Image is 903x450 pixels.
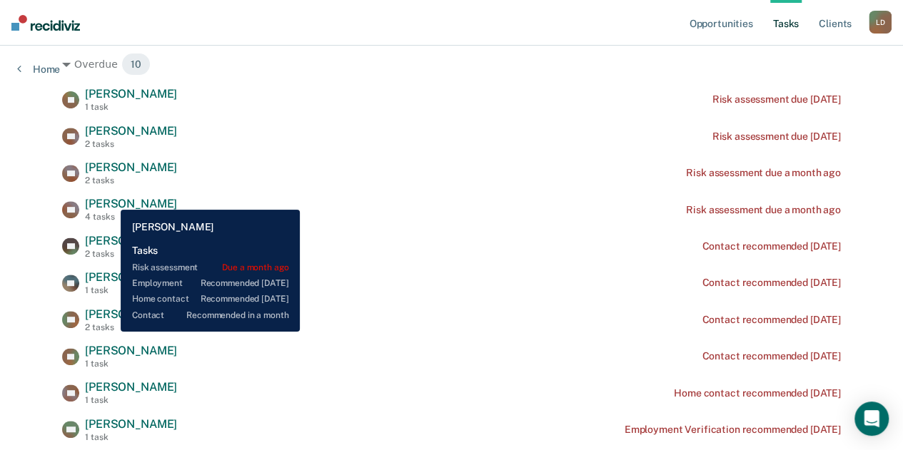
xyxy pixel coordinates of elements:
span: [PERSON_NAME] [85,270,177,284]
img: Recidiviz [11,15,80,31]
div: Risk assessment due [DATE] [712,131,840,143]
div: Contact recommended [DATE] [702,240,840,252]
span: [PERSON_NAME] [85,160,177,174]
button: LD [869,11,892,34]
span: [PERSON_NAME] [85,380,177,394]
span: [PERSON_NAME] [85,87,177,101]
div: Contact recommended [DATE] [702,277,840,289]
div: 1 task [85,395,177,405]
a: Home [17,63,60,76]
div: Overdue 10 [62,53,841,76]
div: Contact recommended [DATE] [702,314,840,326]
div: 1 task [85,432,177,442]
span: [PERSON_NAME] [85,417,177,431]
span: [PERSON_NAME] [85,234,177,247]
div: 4 tasks [85,212,177,222]
div: Contact recommended [DATE] [702,350,840,362]
div: Risk assessment due a month ago [686,167,841,179]
div: Employment Verification recommended [DATE] [625,424,841,436]
div: L D [869,11,892,34]
div: 2 tasks [85,175,177,185]
div: 1 task [85,359,177,369]
span: [PERSON_NAME] [85,307,177,321]
span: [PERSON_NAME] [85,124,177,138]
div: 1 task [85,285,177,295]
span: [PERSON_NAME] [85,197,177,210]
span: 10 [121,53,151,76]
div: 2 tasks [85,322,177,332]
div: Home contact recommended [DATE] [674,387,841,399]
div: 2 tasks [85,139,177,149]
div: 1 task [85,102,177,112]
div: Risk assessment due a month ago [686,204,841,216]
div: 2 tasks [85,249,177,259]
div: Risk assessment due [DATE] [712,93,840,106]
div: Open Intercom Messenger [854,402,889,436]
span: [PERSON_NAME] [85,344,177,357]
